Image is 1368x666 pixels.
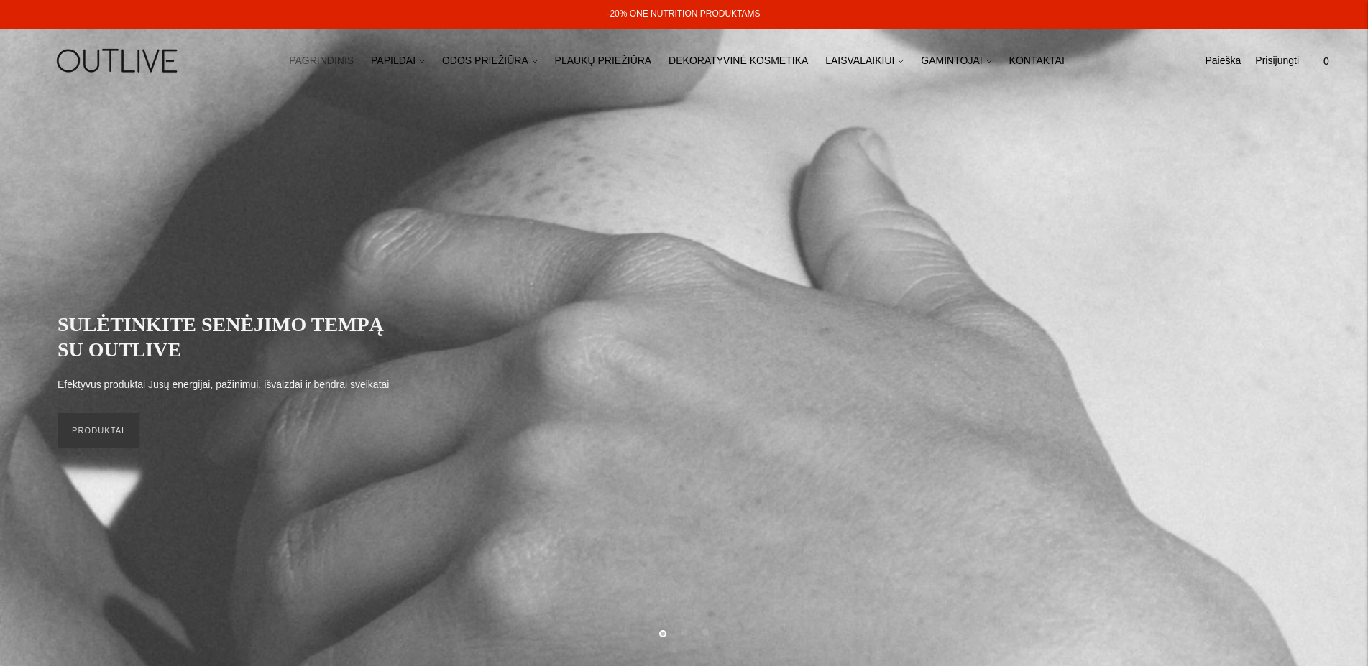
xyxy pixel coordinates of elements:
img: OUTLIVE [29,36,208,85]
a: GAMINTOJAI [921,45,991,77]
a: KONTAKTAI [1009,45,1065,77]
p: Efektyvūs produktai Jūsų energijai, pažinimui, išvaizdai ir bendrai sveikatai [58,376,389,394]
a: PLAUKŲ PRIEŽIŪRA [555,45,652,77]
button: Move carousel to slide 3 [702,629,709,636]
a: PRODUKTAI [58,413,139,448]
a: Prisijungti [1255,45,1299,77]
button: Move carousel to slide 1 [659,630,666,637]
a: ODOS PRIEŽIŪRA [442,45,538,77]
a: PAGRINDINIS [289,45,354,77]
a: LAISVALAIKIUI [825,45,904,77]
a: 0 [1313,45,1339,77]
span: 0 [1316,51,1336,71]
a: DEKORATYVINĖ KOSMETIKA [669,45,808,77]
a: -20% ONE NUTRITION PRODUKTAMS [607,9,760,19]
button: Move carousel to slide 2 [681,629,688,636]
h2: SULĖTINKITE SENĖJIMO TEMPĄ SU OUTLIVE [58,312,403,362]
a: PAPILDAI [371,45,425,77]
a: Paieška [1205,45,1241,77]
